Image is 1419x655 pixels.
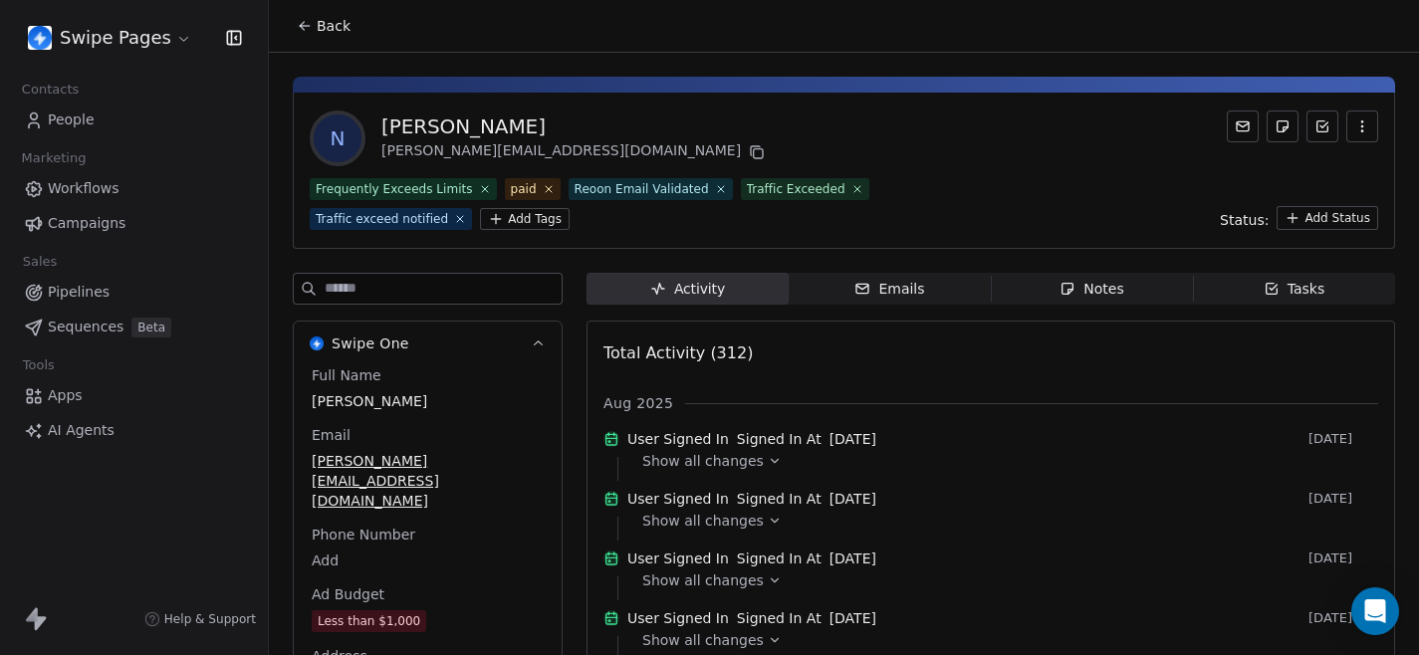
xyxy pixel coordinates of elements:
div: Less than $1,000 [318,611,420,631]
a: People [16,104,252,136]
img: Swipe One [310,336,324,350]
span: Show all changes [642,451,764,471]
span: N [314,114,361,162]
a: Show all changes [642,511,1364,531]
button: Back [285,8,362,44]
span: [DATE] [1308,550,1378,566]
span: AI Agents [48,420,115,441]
span: Beta [131,318,171,337]
button: Swipe OneSwipe One [294,322,562,365]
span: Marketing [13,143,95,173]
span: Signed In At [737,429,822,449]
span: Show all changes [642,511,764,531]
span: Campaigns [48,213,125,234]
span: Signed In At [737,489,822,509]
div: Open Intercom Messenger [1351,587,1399,635]
div: Frequently Exceeds Limits [316,180,473,198]
a: Workflows [16,172,252,205]
span: [PERSON_NAME] [312,391,544,411]
span: User Signed In [627,608,729,628]
span: [DATE] [829,489,876,509]
div: [PERSON_NAME] [381,112,769,140]
button: Add Tags [480,208,570,230]
span: Aug 2025 [603,393,673,413]
a: AI Agents [16,414,252,447]
a: Campaigns [16,207,252,240]
span: Phone Number [308,525,419,545]
span: Workflows [48,178,119,199]
a: Show all changes [642,570,1364,590]
span: User Signed In [627,429,729,449]
button: Swipe Pages [24,21,196,55]
span: Add [312,550,544,570]
span: [DATE] [1308,610,1378,626]
span: Pipelines [48,282,110,303]
span: User Signed In [627,548,729,568]
a: SequencesBeta [16,311,252,343]
div: Tasks [1264,279,1325,300]
span: Status: [1220,210,1269,230]
span: [DATE] [829,429,876,449]
span: Help & Support [164,611,256,627]
span: People [48,109,95,130]
span: [DATE] [1308,431,1378,447]
img: user_01J93QE9VH11XXZQZDP4TWZEES.jpg [28,26,52,50]
span: Sequences [48,317,123,337]
span: Ad Budget [308,584,388,604]
a: Show all changes [642,451,1364,471]
span: Sales [14,247,66,277]
div: Traffic Exceeded [747,180,845,198]
span: Total Activity (312) [603,343,753,362]
span: User Signed In [627,489,729,509]
span: Full Name [308,365,385,385]
span: [DATE] [829,608,876,628]
span: [DATE] [1308,491,1378,507]
a: Show all changes [642,630,1364,650]
span: Contacts [13,75,88,105]
span: Show all changes [642,630,764,650]
div: Notes [1060,279,1123,300]
span: Back [317,16,351,36]
a: Help & Support [144,611,256,627]
button: Add Status [1277,206,1378,230]
div: [PERSON_NAME][EMAIL_ADDRESS][DOMAIN_NAME] [381,140,769,164]
div: paid [511,180,537,198]
span: Swipe Pages [60,25,171,51]
span: Signed In At [737,548,822,568]
span: Show all changes [642,570,764,590]
a: Pipelines [16,276,252,309]
div: Traffic exceed notified [316,210,448,228]
span: Signed In At [737,608,822,628]
a: Apps [16,379,252,412]
span: Tools [14,350,63,380]
span: Email [308,425,355,445]
span: [PERSON_NAME][EMAIL_ADDRESS][DOMAIN_NAME] [312,451,544,511]
div: Emails [854,279,924,300]
span: Apps [48,385,83,406]
div: Reoon Email Validated [575,180,709,198]
span: [DATE] [829,548,876,568]
span: Swipe One [332,333,409,353]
